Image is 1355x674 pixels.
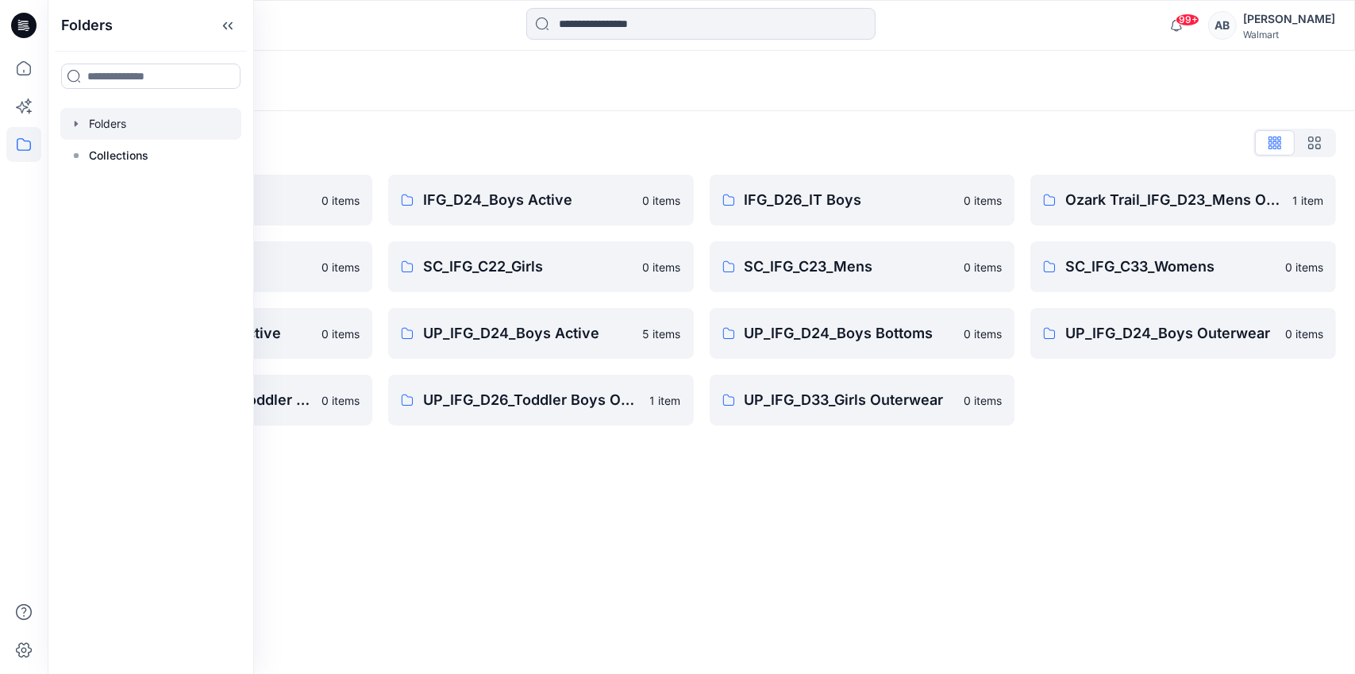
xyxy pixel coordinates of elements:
[321,325,360,342] p: 0 items
[745,389,955,411] p: UP_IFG_D33_Girls Outerwear
[1208,11,1237,40] div: AB
[423,256,633,278] p: SC_IFG_C22_Girls
[650,392,681,409] p: 1 item
[423,189,633,211] p: IFG_D24_Boys Active
[388,241,694,292] a: SC_IFG_C22_Girls0 items
[745,322,955,345] p: UP_IFG_D24_Boys Bottoms
[1065,189,1283,211] p: Ozark Trail_IFG_D23_Mens Outdoor
[1285,325,1323,342] p: 0 items
[710,375,1015,426] a: UP_IFG_D33_Girls Outerwear0 items
[321,192,360,209] p: 0 items
[745,256,955,278] p: SC_IFG_C23_Mens
[745,189,955,211] p: IFG_D26_IT Boys
[388,375,694,426] a: UP_IFG_D26_Toddler Boys Outerwear1 item
[1292,192,1323,209] p: 1 item
[321,259,360,275] p: 0 items
[388,175,694,225] a: IFG_D24_Boys Active0 items
[643,259,681,275] p: 0 items
[710,308,1015,359] a: UP_IFG_D24_Boys Bottoms0 items
[1176,13,1199,26] span: 99+
[643,325,681,342] p: 5 items
[388,308,694,359] a: UP_IFG_D24_Boys Active5 items
[964,259,1002,275] p: 0 items
[423,389,641,411] p: UP_IFG_D26_Toddler Boys Outerwear
[1243,10,1335,29] div: [PERSON_NAME]
[1065,256,1276,278] p: SC_IFG_C33_Womens
[710,175,1015,225] a: IFG_D26_IT Boys0 items
[1030,175,1336,225] a: Ozark Trail_IFG_D23_Mens Outdoor1 item
[1065,322,1276,345] p: UP_IFG_D24_Boys Outerwear
[1030,241,1336,292] a: SC_IFG_C33_Womens0 items
[964,192,1002,209] p: 0 items
[964,325,1002,342] p: 0 items
[643,192,681,209] p: 0 items
[1285,259,1323,275] p: 0 items
[423,322,633,345] p: UP_IFG_D24_Boys Active
[1030,308,1336,359] a: UP_IFG_D24_Boys Outerwear0 items
[710,241,1015,292] a: SC_IFG_C23_Mens0 items
[964,392,1002,409] p: 0 items
[1243,29,1335,40] div: Walmart
[321,392,360,409] p: 0 items
[89,146,148,165] p: Collections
